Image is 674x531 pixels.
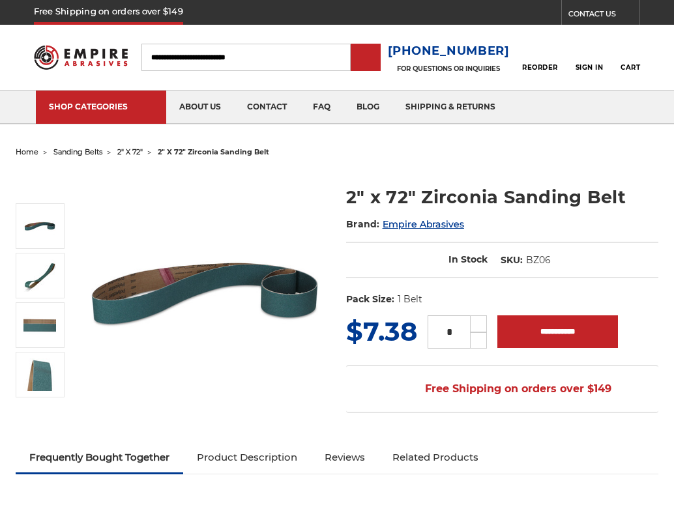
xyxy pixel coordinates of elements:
a: Product Description [183,443,311,472]
span: 2" x 72" zirconia sanding belt [158,147,269,156]
span: Sign In [576,63,604,72]
div: SHOP CATEGORIES [49,102,153,111]
a: blog [344,91,392,124]
img: 2" x 72" - Zirconia Sanding Belt [23,358,56,391]
img: Empire Abrasives [34,39,128,76]
dd: BZ06 [526,253,551,267]
a: Cart [621,43,640,72]
img: 2" x 72" Zirc Sanding Belt [23,309,56,341]
span: Brand: [346,218,380,230]
dt: SKU: [501,253,523,267]
a: Empire Abrasives [383,218,464,230]
a: CONTACT US [568,7,639,25]
a: Reorder [522,43,558,71]
a: about us [166,91,234,124]
a: Reviews [311,443,379,472]
a: faq [300,91,344,124]
dt: Pack Size: [346,293,394,306]
img: 2" x 72" Zirconia Pipe Sanding Belt [23,210,56,242]
p: FOR QUESTIONS OR INQUIRIES [388,65,510,73]
a: Related Products [379,443,492,472]
a: sanding belts [53,147,102,156]
img: 2" x 72" Zirconia Pipe Sanding Belt [83,171,328,416]
a: 2" x 72" [117,147,143,156]
img: 2" x 72" Zirconia Sanding Belt [23,259,56,292]
span: Cart [621,63,640,72]
span: In Stock [448,253,488,265]
a: Frequently Bought Together [16,443,183,472]
input: Submit [353,45,379,71]
h1: 2" x 72" Zirconia Sanding Belt [346,184,658,210]
a: [PHONE_NUMBER] [388,42,510,61]
dd: 1 Belt [398,293,422,306]
a: shipping & returns [392,91,508,124]
span: Reorder [522,63,558,72]
a: SHOP CATEGORIES [36,91,166,124]
span: Free Shipping on orders over $149 [394,376,611,402]
a: home [16,147,38,156]
a: contact [234,91,300,124]
span: $7.38 [346,315,417,347]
